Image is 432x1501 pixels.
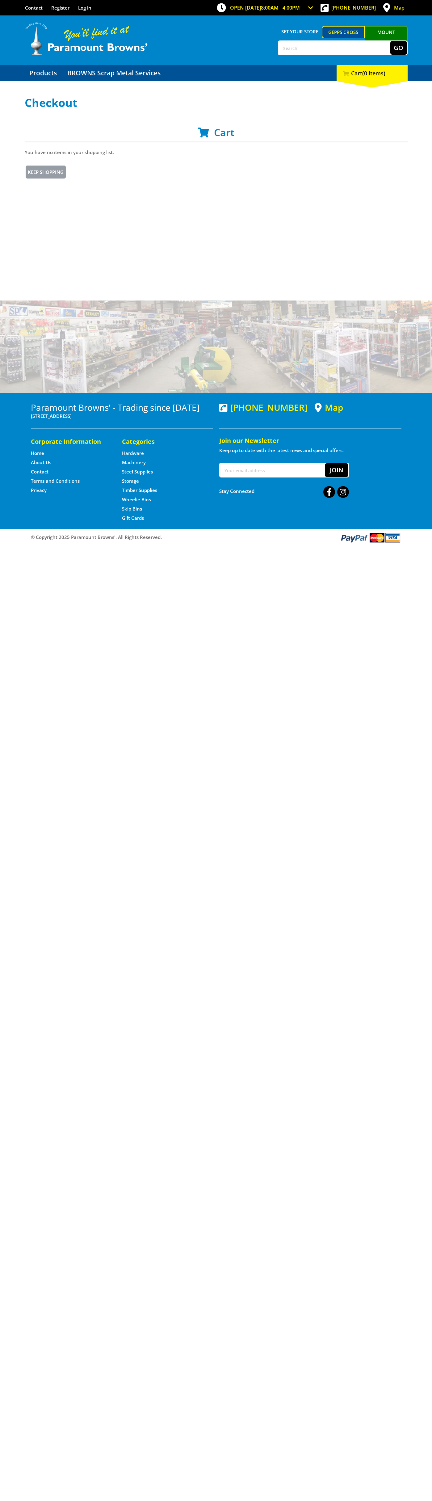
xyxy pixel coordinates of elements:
div: [PHONE_NUMBER] [219,402,307,412]
h5: Corporate Information [31,437,110,446]
span: Set your store [278,26,322,37]
button: Join [325,463,348,477]
input: Your email address [220,463,325,477]
a: Gepps Cross [322,26,365,38]
div: Stay Connected [219,484,349,498]
a: Go to the Timber Supplies page [122,487,157,494]
a: Go to the Privacy page [31,487,47,494]
h5: Categories [122,437,201,446]
a: Go to the Storage page [122,478,139,484]
span: Cart [214,126,234,139]
a: Go to the Products page [25,65,61,81]
a: Log in [78,5,91,11]
p: Keep up to date with the latest news and special offers. [219,447,401,454]
span: OPEN [DATE] [230,4,300,11]
a: Go to the Home page [31,450,44,456]
button: Go [390,41,407,55]
img: Paramount Browns' [25,22,148,56]
a: Go to the About Us page [31,459,51,466]
a: Go to the Machinery page [122,459,146,466]
a: Go to the Wheelie Bins page [122,496,151,503]
span: (0 items) [362,69,385,77]
a: View a map of Gepps Cross location [315,402,343,413]
h1: Checkout [25,97,408,109]
div: ® Copyright 2025 Paramount Browns'. All Rights Reserved. [25,532,408,543]
input: Search [279,41,390,55]
h5: Join our Newsletter [219,436,401,445]
a: Go to the Steel Supplies page [122,469,153,475]
a: Go to the Terms and Conditions page [31,478,80,484]
a: Mount [PERSON_NAME] [365,26,408,49]
p: You have no items in your shopping list. [25,149,408,156]
a: Go to the BROWNS Scrap Metal Services page [63,65,165,81]
a: Go to the registration page [51,5,69,11]
span: 8:00am - 4:00pm [261,4,300,11]
a: Go to the Gift Cards page [122,515,144,521]
p: [STREET_ADDRESS] [31,412,213,420]
h3: Paramount Browns' - Trading since [DATE] [31,402,213,412]
a: Go to the Contact page [31,469,48,475]
a: Keep Shopping [25,165,67,179]
a: Go to the Contact page [25,5,43,11]
a: Go to the Hardware page [122,450,144,456]
img: PayPal, Mastercard, Visa accepted [340,532,401,543]
div: Cart [337,65,408,81]
a: Go to the Skip Bins page [122,506,142,512]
